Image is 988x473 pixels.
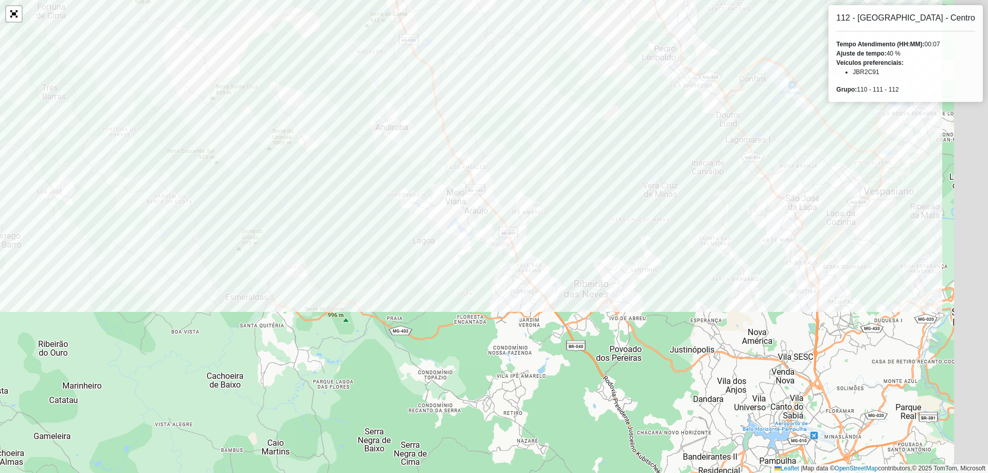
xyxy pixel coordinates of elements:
[836,86,857,93] strong: Grupo:
[836,85,975,94] div: 110 - 111 - 112
[836,50,886,57] strong: Ajuste de tempo:
[835,465,878,472] a: OpenStreetMap
[853,67,975,77] li: JBR2C91
[836,40,975,49] div: 00:07
[836,59,904,66] strong: Veículos preferenciais:
[772,464,988,473] div: Map data © contributors,© 2025 TomTom, Microsoft
[836,49,975,58] div: 40 %
[836,41,924,48] strong: Tempo Atendimento (HH:MM):
[774,465,799,472] a: Leaflet
[836,13,975,23] h6: 112 - [GEOGRAPHIC_DATA] - Centro
[801,465,802,472] span: |
[6,6,22,22] a: Abrir mapa em tela cheia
